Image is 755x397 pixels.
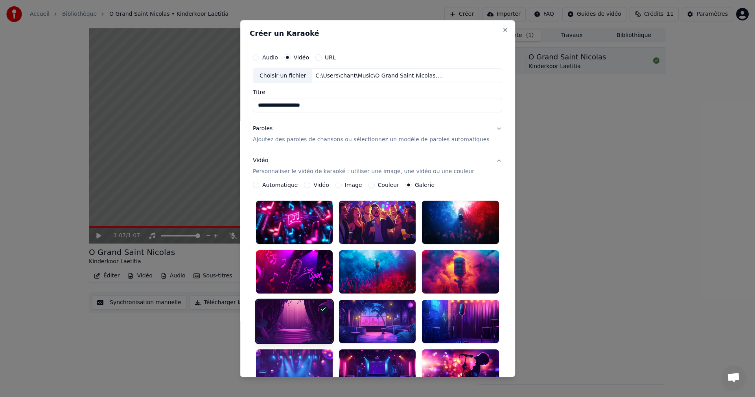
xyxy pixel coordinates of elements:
[253,68,312,83] div: Choisir un fichier
[325,54,336,60] label: URL
[250,30,505,37] h2: Créer un Karaoké
[262,182,298,188] label: Automatique
[314,182,329,188] label: Vidéo
[253,136,490,144] p: Ajoutez des paroles de chansons ou sélectionnez un modèle de paroles automatiques
[253,150,502,182] button: VidéoPersonnaliser le vidéo de karaoké : utiliser une image, une vidéo ou une couleur
[294,54,309,60] label: Vidéo
[253,89,502,95] label: Titre
[378,182,399,188] label: Couleur
[262,54,278,60] label: Audio
[345,182,362,188] label: Image
[253,168,474,175] p: Personnaliser le vidéo de karaoké : utiliser une image, une vidéo ou une couleur
[253,118,502,150] button: ParolesAjoutez des paroles de chansons ou sélectionnez un modèle de paroles automatiques
[415,182,435,188] label: Galerie
[253,125,273,133] div: Paroles
[313,72,446,79] div: C:\Users\chant\Music\O Grand Saint Nicolas.mp4
[253,157,474,175] div: Vidéo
